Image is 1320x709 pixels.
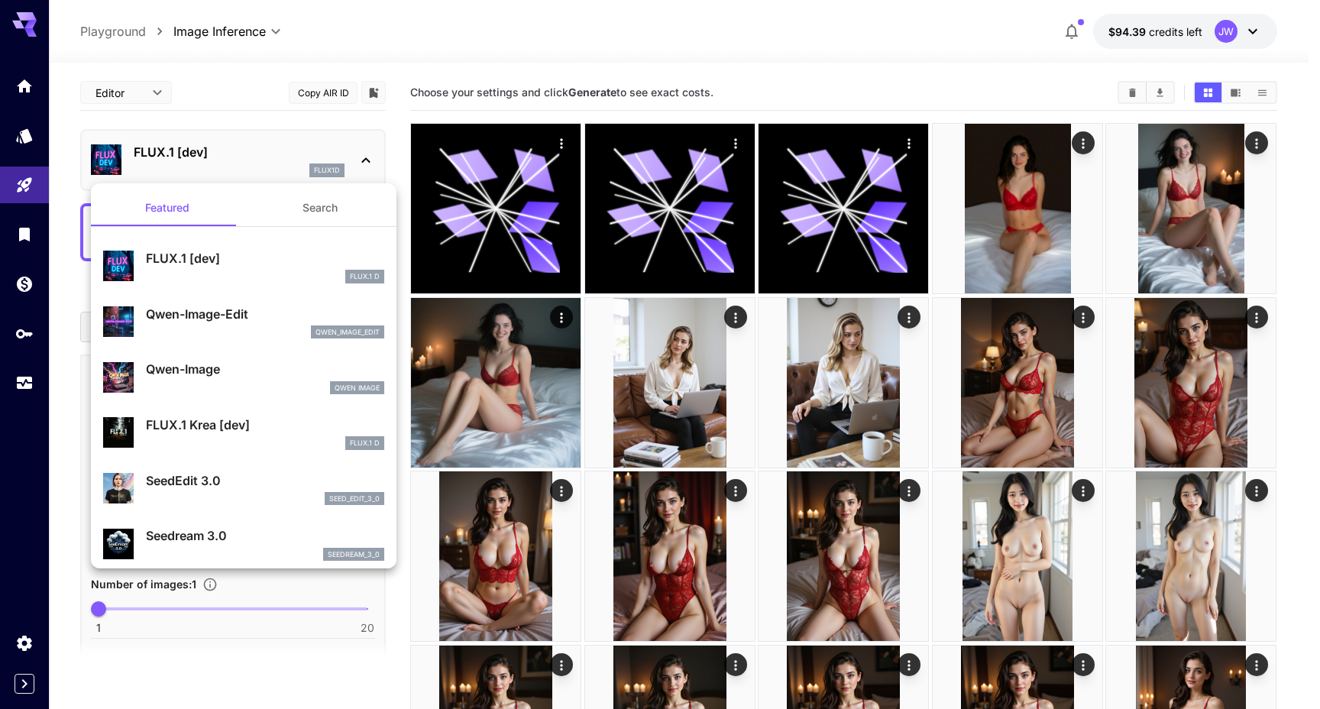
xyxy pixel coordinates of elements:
button: Featured [91,189,244,226]
p: Seedream 3.0 [146,526,384,545]
p: Qwen Image [335,383,380,393]
div: FLUX.1 Krea [dev]FLUX.1 D [103,410,384,456]
p: FLUX.1 D [350,438,380,448]
div: FLUX.1 [dev]FLUX.1 D [103,243,384,290]
p: qwen_image_edit [315,327,380,338]
div: Qwen-ImageQwen Image [103,354,384,400]
div: SeedEdit 3.0seed_edit_3_0 [103,465,384,512]
p: seed_edit_3_0 [329,494,380,504]
p: FLUX.1 D [350,271,380,282]
p: FLUX.1 Krea [dev] [146,416,384,434]
div: Qwen-Image-Editqwen_image_edit [103,299,384,345]
p: SeedEdit 3.0 [146,471,384,490]
p: Qwen-Image [146,360,384,378]
p: seedream_3_0 [328,549,380,560]
p: FLUX.1 [dev] [146,249,384,267]
div: Seedream 3.0seedream_3_0 [103,520,384,567]
p: Qwen-Image-Edit [146,305,384,323]
button: Search [244,189,396,226]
